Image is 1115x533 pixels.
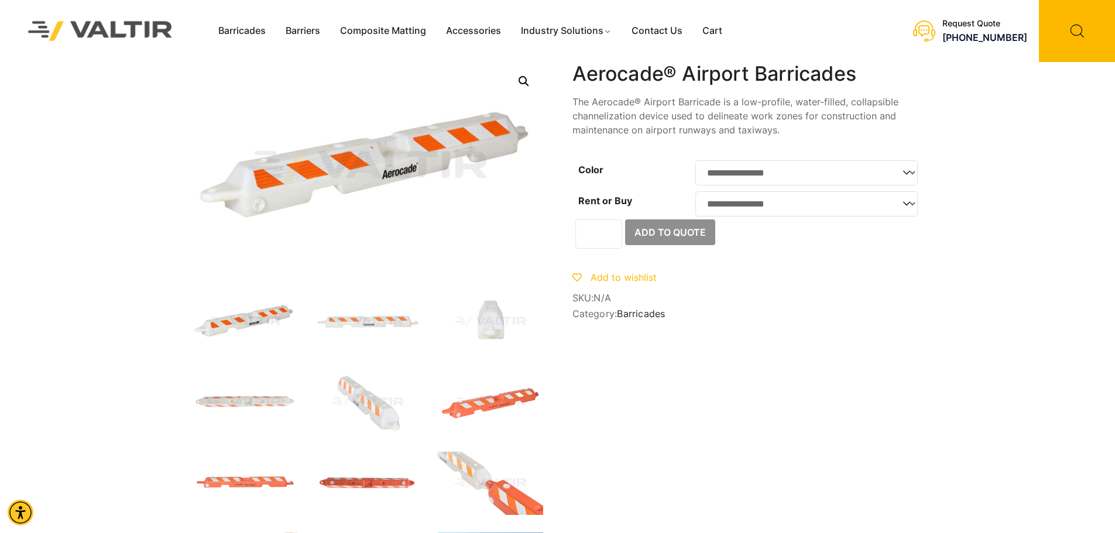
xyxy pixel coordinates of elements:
label: Color [578,164,603,176]
img: Valtir Rentals [13,6,188,56]
a: Composite Matting [330,22,436,40]
button: Add to Quote [625,219,715,245]
img: Aerocade_Nat_Top.jpg [192,371,297,434]
img: Aerocade_Org_Top.jpg [315,452,420,515]
span: N/A [593,292,611,304]
a: Add to wishlist [572,271,657,283]
p: The Aerocade® Airport Barricade is a low-profile, water-filled, collapsible channelization device... [572,95,924,137]
input: Product quantity [575,219,622,249]
a: Barricades [617,308,665,319]
a: Barricades [208,22,276,40]
a: Barriers [276,22,330,40]
span: Add to wishlist [591,271,657,283]
a: Contact Us [622,22,692,40]
img: Aerocade_Org_Front.jpg [192,452,297,515]
img: Aerocade_Nat_x1-1.jpg [315,371,420,434]
h1: Aerocade® Airport Barricades [572,62,924,86]
a: call (888) 496-3625 [942,32,1027,43]
span: Category: [572,308,924,319]
img: Aerocade_Nat_Front-1.jpg [315,290,420,353]
img: Aerocade_Nat_Side.jpg [438,290,543,353]
div: Request Quote [942,19,1027,29]
div: Accessibility Menu [8,500,33,525]
img: Aerocade_Nat_3Q-1.jpg [192,290,297,353]
a: Industry Solutions [511,22,622,40]
a: Accessories [436,22,511,40]
a: Cart [692,22,732,40]
img: Aerocade_Org_x1.jpg [438,452,543,515]
label: Rent or Buy [578,195,632,207]
span: SKU: [572,293,924,304]
img: Aerocade_Org_3Q.jpg [438,371,543,434]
